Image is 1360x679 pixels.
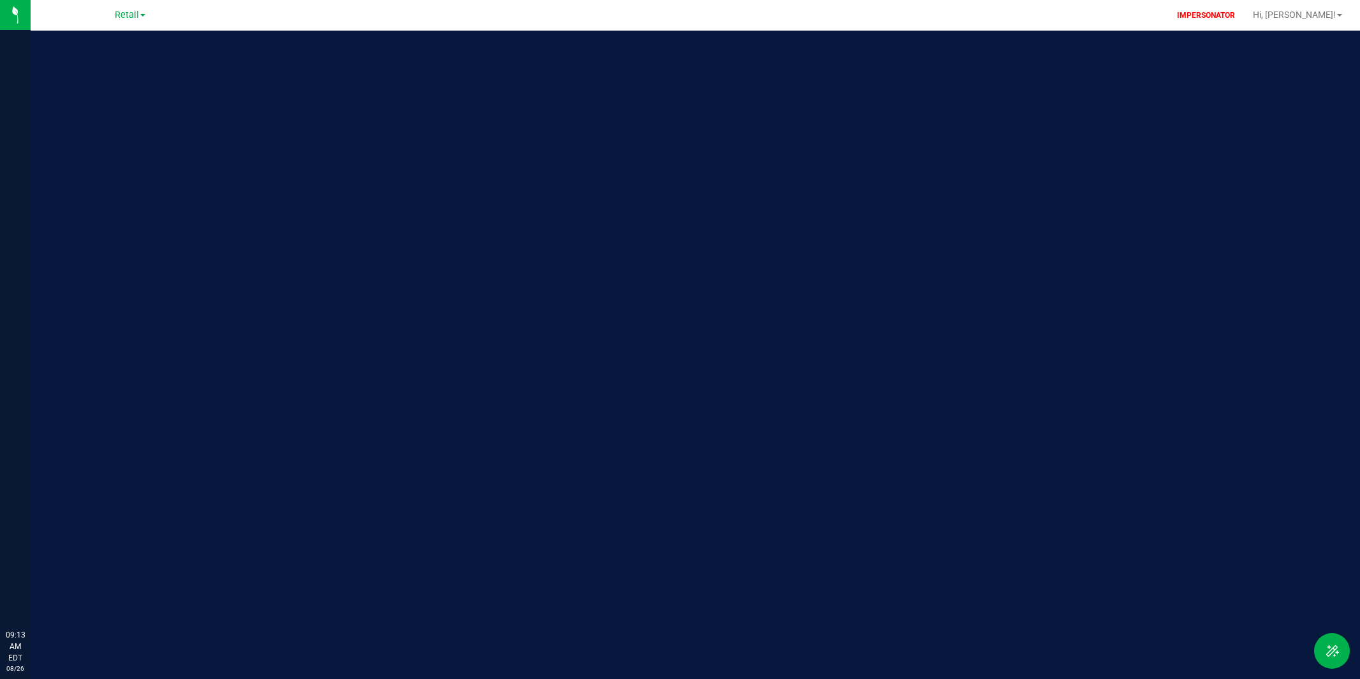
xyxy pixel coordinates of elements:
[1172,10,1240,21] p: IMPERSONATOR
[6,629,25,664] p: 09:13 AM EDT
[1253,10,1336,20] span: Hi, [PERSON_NAME]!
[115,10,139,20] span: Retail
[1314,633,1350,669] button: Toggle Menu
[6,664,25,673] p: 08/26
